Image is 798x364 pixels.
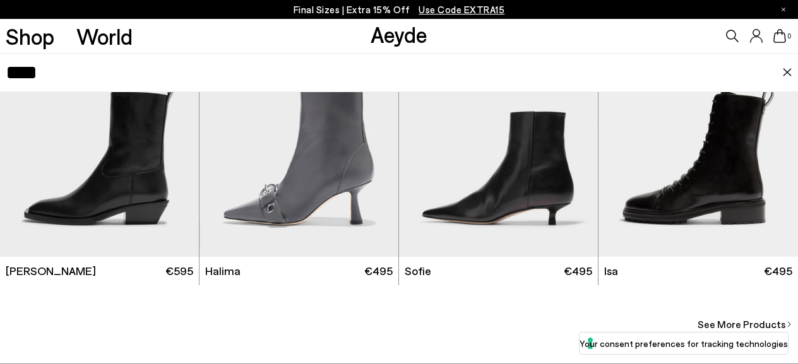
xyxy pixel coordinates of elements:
[786,321,792,327] img: svg%3E
[199,7,398,257] img: Halima Eyelet Pointed Boots
[598,7,798,257] div: 1 / 6
[399,7,598,257] div: 1 / 6
[698,317,786,332] span: See More Products
[294,2,505,18] p: Final Sizes | Extra 15% Off
[199,257,398,285] a: Halima €495
[773,29,786,43] a: 0
[564,263,592,279] span: €495
[399,7,598,257] img: Sofie Leather Ankle Boots
[598,7,798,257] a: Next slide Previous slide
[598,257,798,285] a: Isa €495
[6,263,96,279] span: [PERSON_NAME]
[399,7,598,257] a: Next slide Previous slide
[764,263,792,279] span: €495
[205,263,241,279] span: Halima
[580,337,788,350] label: Your consent preferences for tracking technologies
[165,263,193,279] span: €595
[76,25,133,47] a: World
[580,332,788,354] button: Your consent preferences for tracking technologies
[399,257,598,285] a: Sofie €495
[786,33,792,40] span: 0
[782,68,792,77] img: close.svg
[598,7,798,257] img: Isa Lace-Up Ankle Boots
[371,21,427,47] a: Aeyde
[419,4,504,15] span: Navigate to /collections/ss25-final-sizes
[698,285,798,332] a: See More Products
[604,263,618,279] span: Isa
[405,263,431,279] span: Sofie
[364,263,393,279] span: €495
[6,25,54,47] a: Shop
